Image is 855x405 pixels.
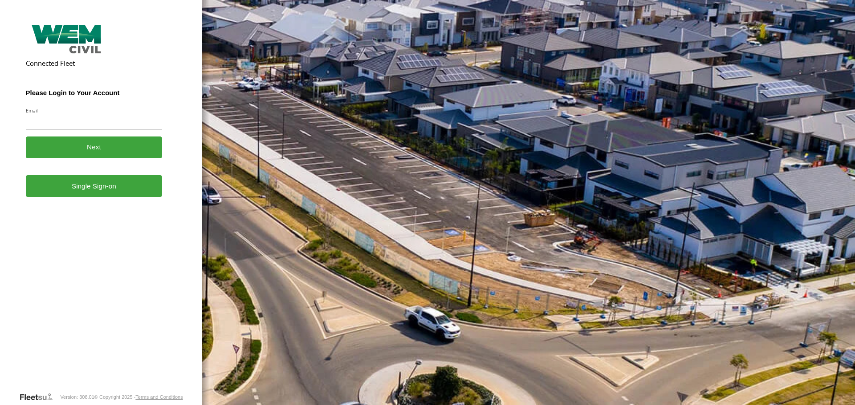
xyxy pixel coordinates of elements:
h2: Connected Fleet [26,59,163,68]
a: Single Sign-on [26,175,163,197]
a: Visit our Website [19,393,60,401]
a: Terms and Conditions [135,394,183,400]
button: Next [26,136,163,158]
label: Email [26,107,163,114]
div: © Copyright 2025 - [94,394,183,400]
div: Version: 308.01 [60,394,94,400]
h3: Please Login to Your Account [26,89,163,96]
img: WEM [26,25,108,53]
